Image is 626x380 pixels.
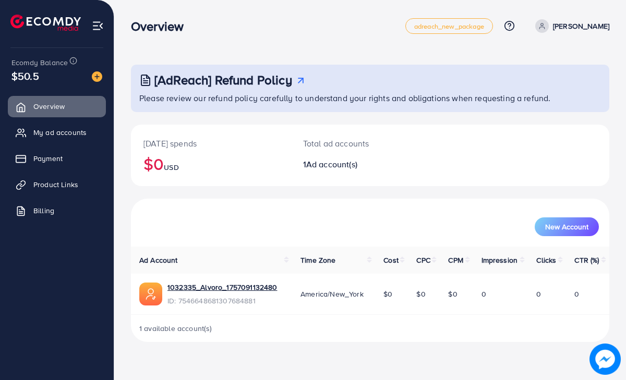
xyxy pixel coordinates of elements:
span: CTR (%) [574,255,599,265]
h2: $0 [143,154,278,174]
span: $0 [416,289,425,299]
img: menu [92,20,104,32]
span: Overview [33,101,65,112]
button: New Account [535,217,599,236]
span: Cost [383,255,399,265]
h2: 1 [303,160,398,169]
span: CPM [448,255,463,265]
img: image [591,345,619,373]
span: America/New_York [300,289,364,299]
span: Ad account(s) [306,158,357,170]
span: adreach_new_package [414,23,484,30]
span: Product Links [33,179,78,190]
span: ID: 7546648681307684881 [167,296,277,306]
span: $50.5 [11,68,39,83]
a: Payment [8,148,106,169]
p: [PERSON_NAME] [553,20,609,32]
img: logo [10,15,81,31]
span: 1 available account(s) [139,323,212,334]
span: USD [164,162,178,173]
a: [PERSON_NAME] [531,19,609,33]
span: 0 [536,289,541,299]
span: 0 [574,289,579,299]
a: Product Links [8,174,106,195]
span: Time Zone [300,255,335,265]
p: Please review our refund policy carefully to understand your rights and obligations when requesti... [139,92,603,104]
img: ic-ads-acc.e4c84228.svg [139,283,162,305]
p: Total ad accounts [303,137,398,150]
a: Billing [8,200,106,221]
span: $0 [383,289,392,299]
span: $0 [448,289,457,299]
p: [DATE] spends [143,137,278,150]
span: Ecomdy Balance [11,57,68,68]
a: adreach_new_package [405,18,493,34]
span: 0 [481,289,486,299]
a: 1032335_Alvoro_1757091132480 [167,282,277,292]
span: CPC [416,255,430,265]
span: Impression [481,255,518,265]
span: Billing [33,205,54,216]
img: image [92,71,102,82]
h3: [AdReach] Refund Policy [154,72,292,88]
span: Payment [33,153,63,164]
span: Ad Account [139,255,178,265]
a: Overview [8,96,106,117]
span: Clicks [536,255,556,265]
a: My ad accounts [8,122,106,143]
span: New Account [545,223,588,230]
h3: Overview [131,19,192,34]
span: My ad accounts [33,127,87,138]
